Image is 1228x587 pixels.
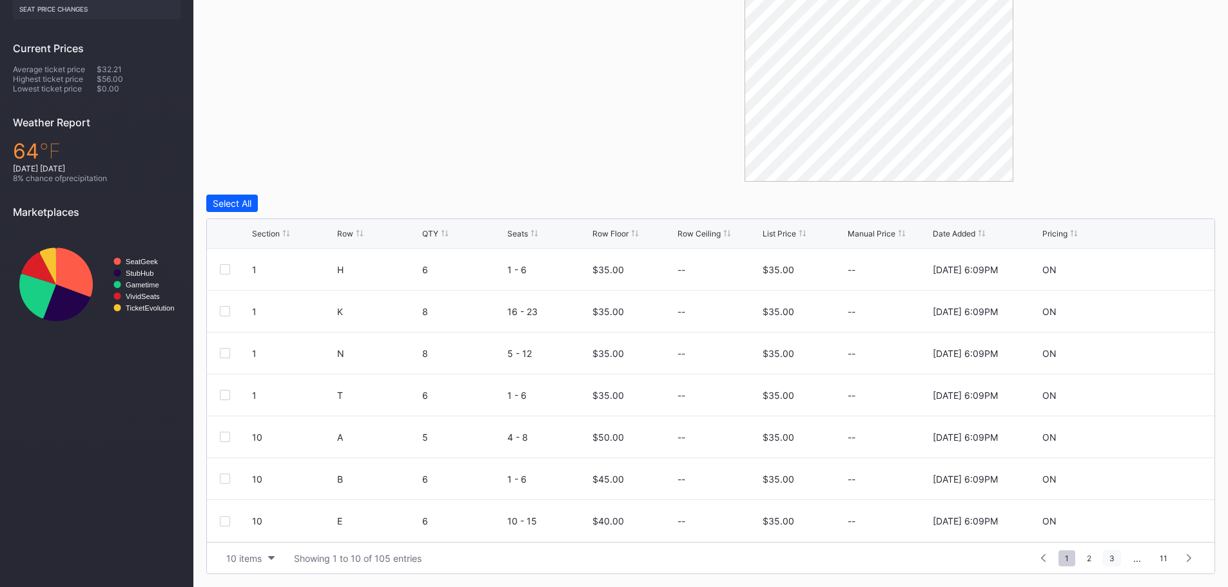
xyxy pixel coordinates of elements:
[252,264,334,275] div: 1
[763,474,794,485] div: $35.00
[226,553,262,564] div: 10 items
[848,515,930,526] div: --
[507,306,589,317] div: 16 - 23
[337,432,419,443] div: A
[848,432,930,443] div: --
[337,515,419,526] div: E
[1042,306,1057,317] div: ON
[422,229,438,238] div: QTY
[763,515,794,526] div: $35.00
[677,432,685,443] div: --
[337,474,419,485] div: B
[1042,474,1057,485] div: ON
[933,229,975,238] div: Date Added
[252,348,334,359] div: 1
[592,390,624,401] div: $35.00
[507,432,589,443] div: 4 - 8
[592,264,624,275] div: $35.00
[848,390,930,401] div: --
[677,264,685,275] div: --
[337,264,419,275] div: H
[206,195,258,212] button: Select All
[13,74,97,84] div: Highest ticket price
[1042,264,1057,275] div: ON
[422,474,504,485] div: 6
[337,390,419,401] div: T
[126,269,154,277] text: StubHub
[126,293,160,300] text: VividSeats
[337,229,353,238] div: Row
[592,432,624,443] div: $50.00
[252,515,334,526] div: 10
[507,264,589,275] div: 1 - 6
[39,139,61,164] span: ℉
[252,390,334,401] div: 1
[507,515,589,526] div: 10 - 15
[1153,550,1174,566] span: 11
[763,264,794,275] div: $35.00
[507,474,589,485] div: 1 - 6
[592,306,624,317] div: $35.00
[763,229,796,238] div: List Price
[507,229,528,238] div: Seats
[933,306,998,317] div: [DATE] 6:09PM
[1103,550,1121,566] span: 3
[97,84,180,93] div: $0.00
[848,348,930,359] div: --
[1080,550,1098,566] span: 2
[13,228,180,341] svg: Chart title
[848,306,930,317] div: --
[13,42,180,55] div: Current Prices
[97,74,180,84] div: $56.00
[933,390,998,401] div: [DATE] 6:09PM
[677,229,721,238] div: Row Ceiling
[507,348,589,359] div: 5 - 12
[763,348,794,359] div: $35.00
[592,474,624,485] div: $45.00
[592,229,629,238] div: Row Floor
[1042,348,1057,359] div: ON
[422,432,504,443] div: 5
[126,281,159,289] text: Gametime
[126,304,174,312] text: TicketEvolution
[933,264,998,275] div: [DATE] 6:09PM
[507,390,589,401] div: 1 - 6
[337,348,419,359] div: N
[13,173,180,183] div: 8 % chance of precipitation
[1042,432,1057,443] div: ON
[422,348,504,359] div: 8
[1042,515,1057,526] div: ON
[252,474,334,485] div: 10
[13,64,97,74] div: Average ticket price
[677,515,685,526] div: --
[848,229,895,238] div: Manual Price
[592,348,624,359] div: $35.00
[252,306,334,317] div: 1
[848,264,930,275] div: --
[1042,390,1057,401] div: ON
[126,258,158,265] text: SeatGeek
[13,116,180,129] div: Weather Report
[13,164,180,173] div: [DATE] [DATE]
[933,348,998,359] div: [DATE] 6:09PM
[422,306,504,317] div: 8
[97,64,180,74] div: $32.21
[252,432,334,443] div: 10
[763,306,794,317] div: $35.00
[848,474,930,485] div: --
[220,550,281,567] button: 10 items
[933,515,998,526] div: [DATE] 6:09PM
[677,348,685,359] div: --
[933,432,998,443] div: [DATE] 6:09PM
[677,306,685,317] div: --
[13,84,97,93] div: Lowest ticket price
[294,553,422,564] div: Showing 1 to 10 of 105 entries
[213,198,251,209] div: Select All
[337,306,419,317] div: K
[422,515,504,526] div: 6
[1124,553,1151,564] div: ...
[1042,229,1067,238] div: Pricing
[13,139,180,164] div: 64
[677,390,685,401] div: --
[422,390,504,401] div: 6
